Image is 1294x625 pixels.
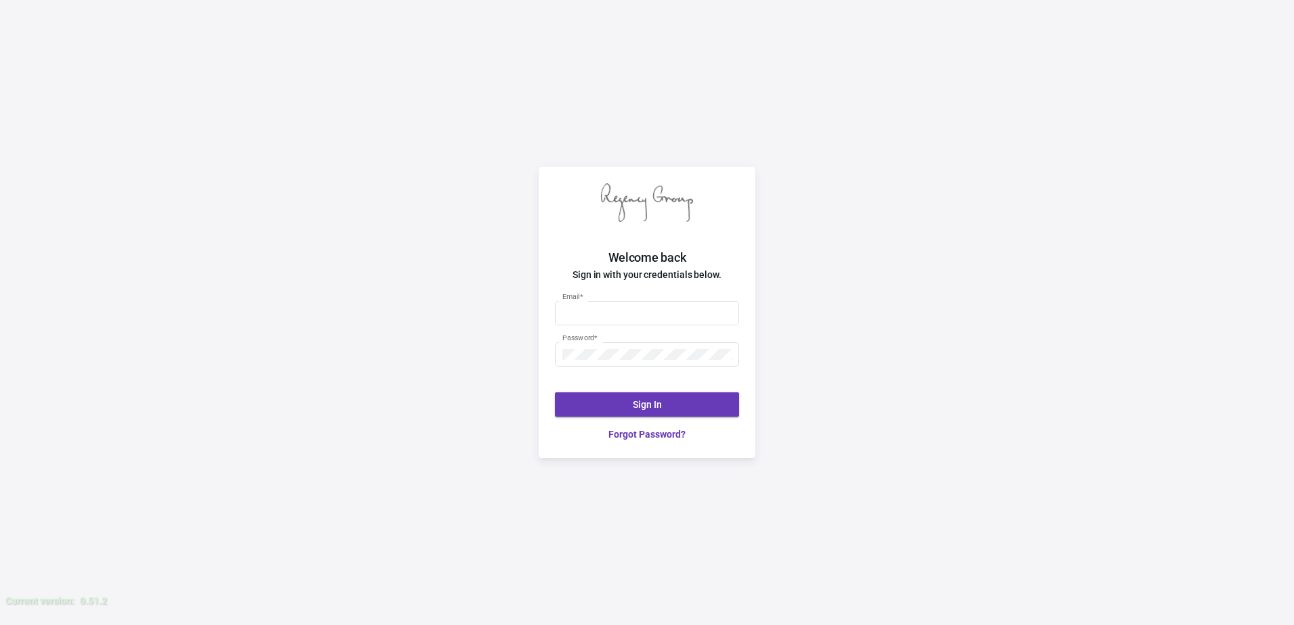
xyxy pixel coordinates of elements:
[80,594,107,608] div: 0.51.2
[539,267,755,283] h4: Sign in with your credentials below.
[555,392,739,417] button: Sign In
[539,249,755,267] h2: Welcome back
[601,183,693,222] img: Regency Group logo
[555,427,739,442] a: Forgot Password?
[5,594,74,608] div: Current version:
[633,399,662,410] span: Sign In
